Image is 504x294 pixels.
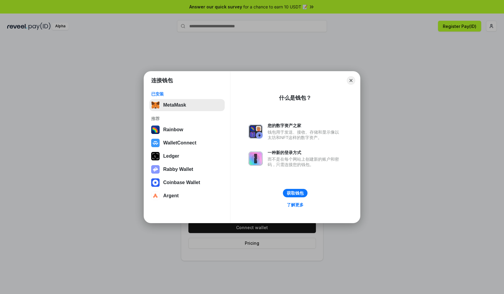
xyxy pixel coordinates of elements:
[151,77,173,84] h1: 连接钱包
[151,152,160,160] img: svg+xml,%3Csvg%20xmlns%3D%22http%3A%2F%2Fwww.w3.org%2F2000%2Fsvg%22%20width%3D%2228%22%20height%3...
[149,137,225,149] button: WalletConnect
[151,101,160,109] img: svg+xml,%3Csvg%20fill%3D%22none%22%20height%3D%2233%22%20viewBox%3D%220%200%2035%2033%22%20width%...
[287,202,304,208] div: 了解更多
[268,156,342,167] div: 而不是在每个网站上创建新的账户和密码，只需连接您的钱包。
[248,151,263,166] img: svg+xml,%3Csvg%20xmlns%3D%22http%3A%2F%2Fwww.w3.org%2F2000%2Fsvg%22%20fill%3D%22none%22%20viewBox...
[163,180,200,185] div: Coinbase Wallet
[149,190,225,202] button: Argent
[163,193,179,199] div: Argent
[163,140,196,146] div: WalletConnect
[151,91,223,97] div: 已安装
[279,94,311,102] div: 什么是钱包？
[149,150,225,162] button: Ledger
[287,190,304,196] div: 获取钱包
[283,201,307,209] a: 了解更多
[163,153,179,159] div: Ledger
[149,163,225,175] button: Rabby Wallet
[163,167,193,172] div: Rabby Wallet
[149,99,225,111] button: MetaMask
[151,192,160,200] img: svg+xml,%3Csvg%20width%3D%2228%22%20height%3D%2228%22%20viewBox%3D%220%200%2028%2028%22%20fill%3D...
[151,139,160,147] img: svg+xml,%3Csvg%20width%3D%2228%22%20height%3D%2228%22%20viewBox%3D%220%200%2028%2028%22%20fill%3D...
[151,165,160,174] img: svg+xml,%3Csvg%20xmlns%3D%22http%3A%2F%2Fwww.w3.org%2F2000%2Fsvg%22%20fill%3D%22none%22%20viewBox...
[283,189,307,197] button: 获取钱包
[163,127,183,132] div: Rainbow
[149,124,225,136] button: Rainbow
[268,129,342,140] div: 钱包用于发送、接收、存储和显示像以太坊和NFT这样的数字资产。
[268,150,342,155] div: 一种新的登录方式
[347,76,355,85] button: Close
[151,126,160,134] img: svg+xml,%3Csvg%20width%3D%22120%22%20height%3D%22120%22%20viewBox%3D%220%200%20120%20120%22%20fil...
[149,177,225,189] button: Coinbase Wallet
[248,124,263,139] img: svg+xml,%3Csvg%20xmlns%3D%22http%3A%2F%2Fwww.w3.org%2F2000%2Fsvg%22%20fill%3D%22none%22%20viewBox...
[151,116,223,121] div: 推荐
[163,102,186,108] div: MetaMask
[151,178,160,187] img: svg+xml,%3Csvg%20width%3D%2228%22%20height%3D%2228%22%20viewBox%3D%220%200%2028%2028%22%20fill%3D...
[268,123,342,128] div: 您的数字资产之家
